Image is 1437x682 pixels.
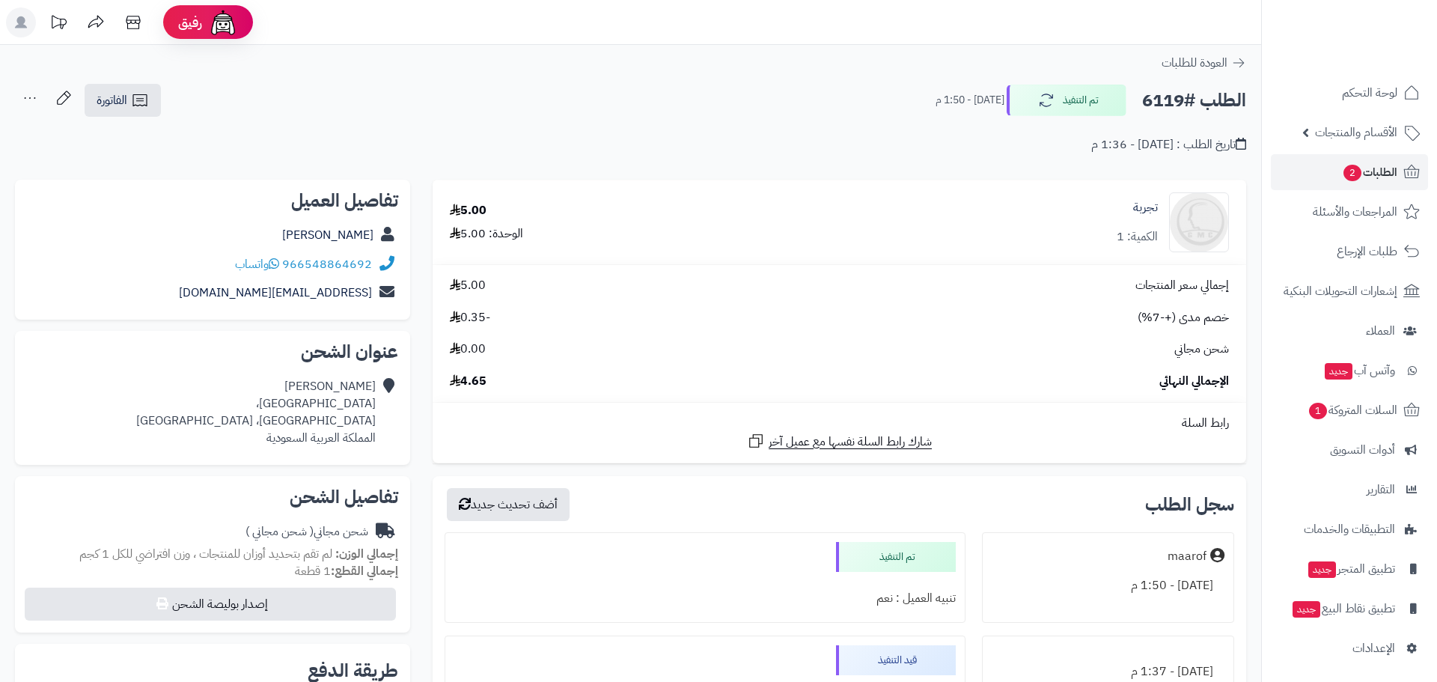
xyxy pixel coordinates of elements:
span: جديد [1293,601,1320,618]
div: [DATE] - 1:50 م [992,571,1224,600]
span: لوحة التحكم [1342,82,1397,103]
span: أدوات التسويق [1330,439,1395,460]
a: شارك رابط السلة نفسها مع عميل آخر [747,432,932,451]
span: التطبيقات والخدمات [1304,519,1395,540]
div: الكمية: 1 [1117,228,1158,246]
span: خصم مدى (+-7%) [1138,309,1229,326]
a: الفاتورة [85,84,161,117]
a: العملاء [1271,313,1428,349]
span: الأقسام والمنتجات [1315,122,1397,143]
strong: إجمالي القطع: [331,562,398,580]
a: [EMAIL_ADDRESS][DOMAIN_NAME] [179,284,372,302]
span: جديد [1308,561,1336,578]
a: التقارير [1271,472,1428,508]
div: تنبيه العميل : نعم [454,584,956,613]
div: تم التنفيذ [836,542,956,572]
a: المراجعات والأسئلة [1271,194,1428,230]
a: طلبات الإرجاع [1271,234,1428,270]
span: العملاء [1366,320,1395,341]
small: [DATE] - 1:50 م [936,93,1004,108]
span: إجمالي سعر المنتجات [1135,277,1229,294]
h3: سجل الطلب [1145,496,1234,514]
a: [PERSON_NAME] [282,226,373,244]
span: 2 [1343,165,1361,181]
h2: تفاصيل الشحن [27,488,398,506]
img: no_image-90x90.png [1170,192,1228,252]
button: أضف تحديث جديد [447,488,570,521]
span: 1 [1309,403,1327,419]
span: الفاتورة [97,91,127,109]
a: أدوات التسويق [1271,432,1428,468]
span: تطبيق نقاط البيع [1291,598,1395,619]
h2: الطلب #6119 [1142,85,1246,116]
span: الإعدادات [1352,638,1395,659]
div: maarof [1168,548,1206,565]
span: شحن مجاني [1174,341,1229,358]
a: التطبيقات والخدمات [1271,511,1428,547]
span: رفيق [178,13,202,31]
span: شارك رابط السلة نفسها مع عميل آخر [769,433,932,451]
div: شحن مجاني [245,523,368,541]
span: الإجمالي النهائي [1159,373,1229,390]
div: [PERSON_NAME] [GEOGRAPHIC_DATA]، [GEOGRAPHIC_DATA]، [GEOGRAPHIC_DATA] المملكة العربية السعودية [136,378,376,446]
a: لوحة التحكم [1271,75,1428,111]
span: التقارير [1367,479,1395,500]
div: قيد التنفيذ [836,645,956,675]
a: الطلبات2 [1271,154,1428,190]
span: العودة للطلبات [1162,54,1227,72]
button: تم التنفيذ [1007,85,1126,116]
button: إصدار بوليصة الشحن [25,588,396,621]
span: ( شحن مجاني ) [245,523,314,541]
span: إشعارات التحويلات البنكية [1284,281,1397,302]
h2: طريقة الدفع [308,662,398,680]
div: الوحدة: 5.00 [450,225,523,243]
div: تاريخ الطلب : [DATE] - 1:36 م [1091,136,1246,153]
div: رابط السلة [439,415,1240,432]
span: جديد [1325,363,1352,380]
span: 4.65 [450,373,486,390]
span: 5.00 [450,277,486,294]
small: 1 قطعة [295,562,398,580]
span: المراجعات والأسئلة [1313,201,1397,222]
a: تطبيق نقاط البيعجديد [1271,591,1428,627]
a: السلات المتروكة1 [1271,392,1428,428]
div: 5.00 [450,202,486,219]
a: الإعدادات [1271,630,1428,666]
h2: عنوان الشحن [27,343,398,361]
a: وآتس آبجديد [1271,353,1428,389]
span: تطبيق المتجر [1307,558,1395,579]
a: تجربة [1133,199,1158,216]
span: -0.35 [450,309,490,326]
span: طلبات الإرجاع [1337,241,1397,262]
span: لم تقم بتحديد أوزان للمنتجات ، وزن افتراضي للكل 1 كجم [79,545,332,563]
a: إشعارات التحويلات البنكية [1271,273,1428,309]
strong: إجمالي الوزن: [335,545,398,563]
a: 966548864692 [282,255,372,273]
img: ai-face.png [208,7,238,37]
span: الطلبات [1342,162,1397,183]
a: تحديثات المنصة [40,7,77,41]
a: العودة للطلبات [1162,54,1246,72]
span: 0.00 [450,341,486,358]
h2: تفاصيل العميل [27,192,398,210]
a: تطبيق المتجرجديد [1271,551,1428,587]
span: السلات المتروكة [1308,400,1397,421]
span: وآتس آب [1323,360,1395,381]
a: واتساب [235,255,279,273]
